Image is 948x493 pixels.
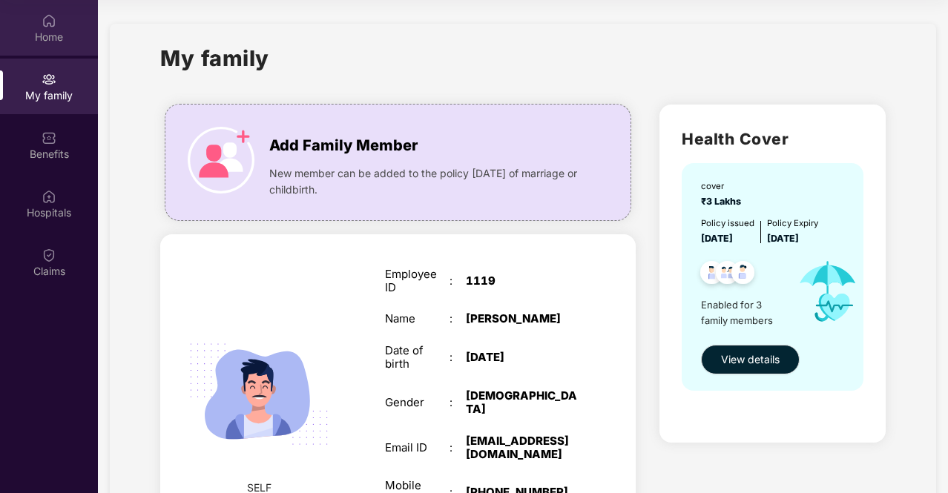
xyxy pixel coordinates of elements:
div: [PERSON_NAME] [466,312,579,325]
button: View details [701,345,800,374]
div: 1119 [466,274,579,288]
span: Add Family Member [269,134,418,157]
div: Gender [385,396,450,409]
img: svg+xml;base64,PHN2ZyBpZD0iSG9tZSIgeG1sbnM9Imh0dHA6Ly93d3cudzMub3JnLzIwMDAvc3ZnIiB3aWR0aD0iMjAiIG... [42,13,56,28]
div: Email ID [385,441,450,454]
div: : [450,441,466,454]
div: [DEMOGRAPHIC_DATA] [466,389,579,416]
div: : [450,396,466,409]
div: Policy Expiry [767,216,818,230]
img: svg+xml;base64,PHN2ZyBpZD0iQ2xhaW0iIHhtbG5zPSJodHRwOi8vd3d3LnczLm9yZy8yMDAwL3N2ZyIgd2lkdGg9IjIwIi... [42,248,56,262]
h1: My family [160,42,269,75]
img: svg+xml;base64,PHN2ZyBpZD0iQmVuZWZpdHMiIHhtbG5zPSJodHRwOi8vd3d3LnczLm9yZy8yMDAwL3N2ZyIgd2lkdGg9Ij... [42,130,56,145]
img: icon [786,246,870,337]
span: [DATE] [767,233,799,244]
span: New member can be added to the policy [DATE] of marriage or childbirth. [269,165,585,198]
div: : [450,274,466,288]
div: Name [385,312,450,325]
img: svg+xml;base64,PHN2ZyB3aWR0aD0iMjAiIGhlaWdodD0iMjAiIHZpZXdCb3g9IjAgMCAyMCAyMCIgZmlsbD0ibm9uZSIgeG... [42,72,56,87]
div: cover [701,179,745,193]
img: svg+xml;base64,PHN2ZyB4bWxucz0iaHR0cDovL3d3dy53My5vcmcvMjAwMC9zdmciIHdpZHRoPSI0OC45NDMiIGhlaWdodD... [725,257,761,293]
img: svg+xml;base64,PHN2ZyB4bWxucz0iaHR0cDovL3d3dy53My5vcmcvMjAwMC9zdmciIHdpZHRoPSI0OC45NDMiIGhlaWdodD... [694,257,730,293]
span: Enabled for 3 family members [701,297,786,328]
div: : [450,351,466,364]
span: [DATE] [701,233,733,244]
img: svg+xml;base64,PHN2ZyB4bWxucz0iaHR0cDovL3d3dy53My5vcmcvMjAwMC9zdmciIHdpZHRoPSI0OC45MTUiIGhlaWdodD... [709,257,745,293]
div: [DATE] [466,351,579,364]
div: [EMAIL_ADDRESS][DOMAIN_NAME] [466,434,579,461]
img: icon [188,127,254,193]
div: Date of birth [385,344,450,371]
span: View details [721,351,780,368]
span: ₹3 Lakhs [701,196,745,207]
img: svg+xml;base64,PHN2ZyBpZD0iSG9zcGl0YWxzIiB4bWxucz0iaHR0cDovL3d3dy53My5vcmcvMjAwMC9zdmciIHdpZHRoPS... [42,189,56,204]
img: svg+xml;base64,PHN2ZyB4bWxucz0iaHR0cDovL3d3dy53My5vcmcvMjAwMC9zdmciIHdpZHRoPSIyMjQiIGhlaWdodD0iMT... [173,308,344,480]
div: Policy issued [701,216,754,230]
div: : [450,312,466,325]
div: Employee ID [385,268,450,294]
h2: Health Cover [682,127,863,151]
